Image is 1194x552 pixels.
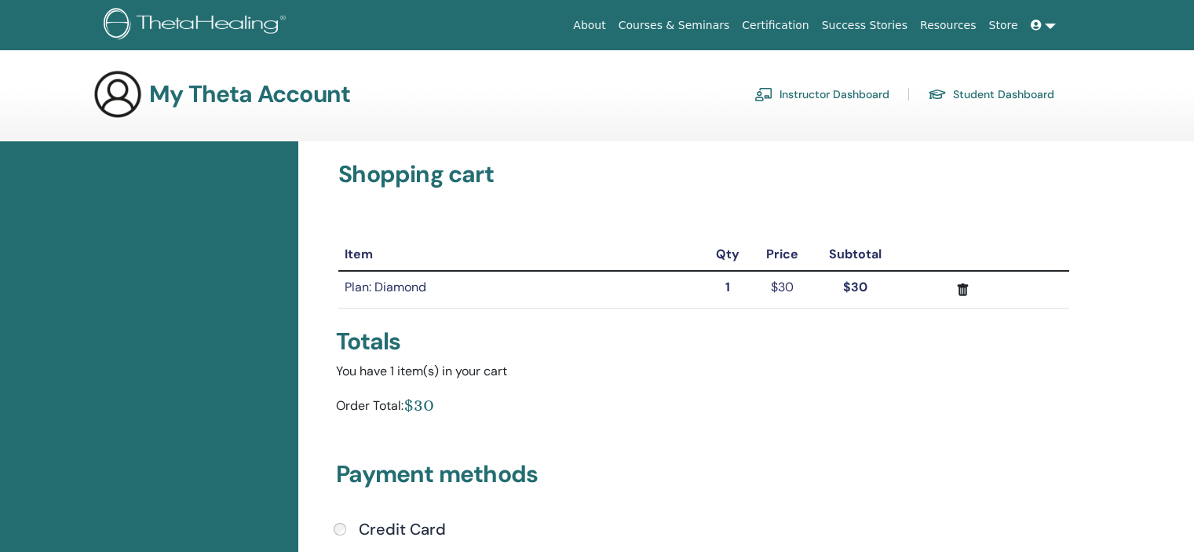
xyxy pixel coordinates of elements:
[338,271,703,308] td: Plan: Diamond
[338,160,1069,188] h3: Shopping cart
[843,279,867,295] strong: $30
[914,11,983,40] a: Resources
[338,239,703,271] th: Item
[752,239,812,271] th: Price
[812,239,899,271] th: Subtotal
[93,69,143,119] img: generic-user-icon.jpg
[336,327,1072,356] div: Totals
[736,11,815,40] a: Certification
[567,11,612,40] a: About
[403,393,434,416] div: $30
[983,11,1024,40] a: Store
[612,11,736,40] a: Courses & Seminars
[928,88,947,101] img: graduation-cap.svg
[336,393,403,422] div: Order Total:
[752,271,812,308] td: $30
[928,82,1054,107] a: Student Dashboard
[725,279,730,295] strong: 1
[359,520,446,539] h4: Credit Card
[754,82,889,107] a: Instructor Dashboard
[336,362,1072,381] div: You have 1 item(s) in your cart
[816,11,914,40] a: Success Stories
[704,239,753,271] th: Qty
[104,8,291,43] img: logo.png
[754,87,773,101] img: chalkboard-teacher.svg
[336,460,1072,495] h3: Payment methods
[149,80,350,108] h3: My Theta Account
